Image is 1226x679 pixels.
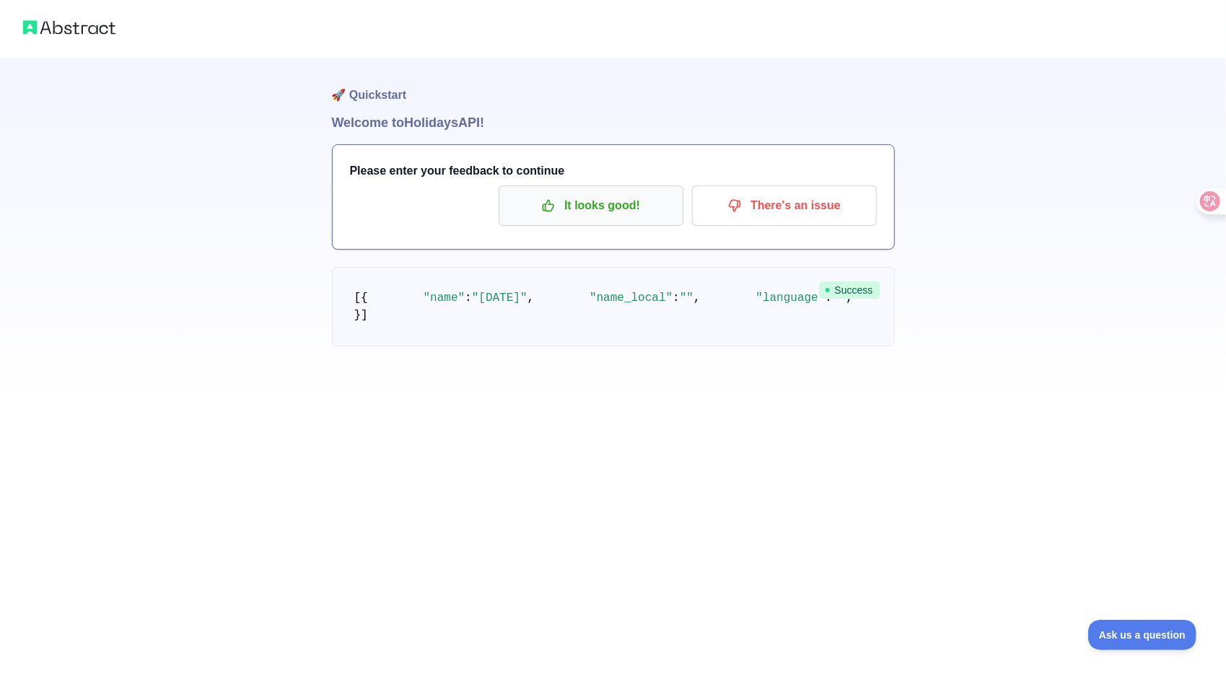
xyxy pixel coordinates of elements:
[819,281,880,299] span: Success
[332,113,895,133] h1: Welcome to Holidays API!
[23,17,115,38] img: Abstract logo
[424,292,465,305] span: "name"
[703,193,866,218] p: There's an issue
[350,162,877,180] h3: Please enter your feedback to continue
[509,193,673,218] p: It looks good!
[693,292,701,305] span: ,
[1088,620,1197,650] iframe: Toggle Customer Support
[680,292,693,305] span: ""
[590,292,673,305] span: "name_local"
[673,292,680,305] span: :
[332,58,895,113] h1: 🚀 Quickstart
[354,292,362,305] span: [
[527,292,535,305] span: ,
[756,292,825,305] span: "language"
[472,292,527,305] span: "[DATE]"
[499,185,683,226] button: It looks good!
[465,292,472,305] span: :
[692,185,877,226] button: There's an issue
